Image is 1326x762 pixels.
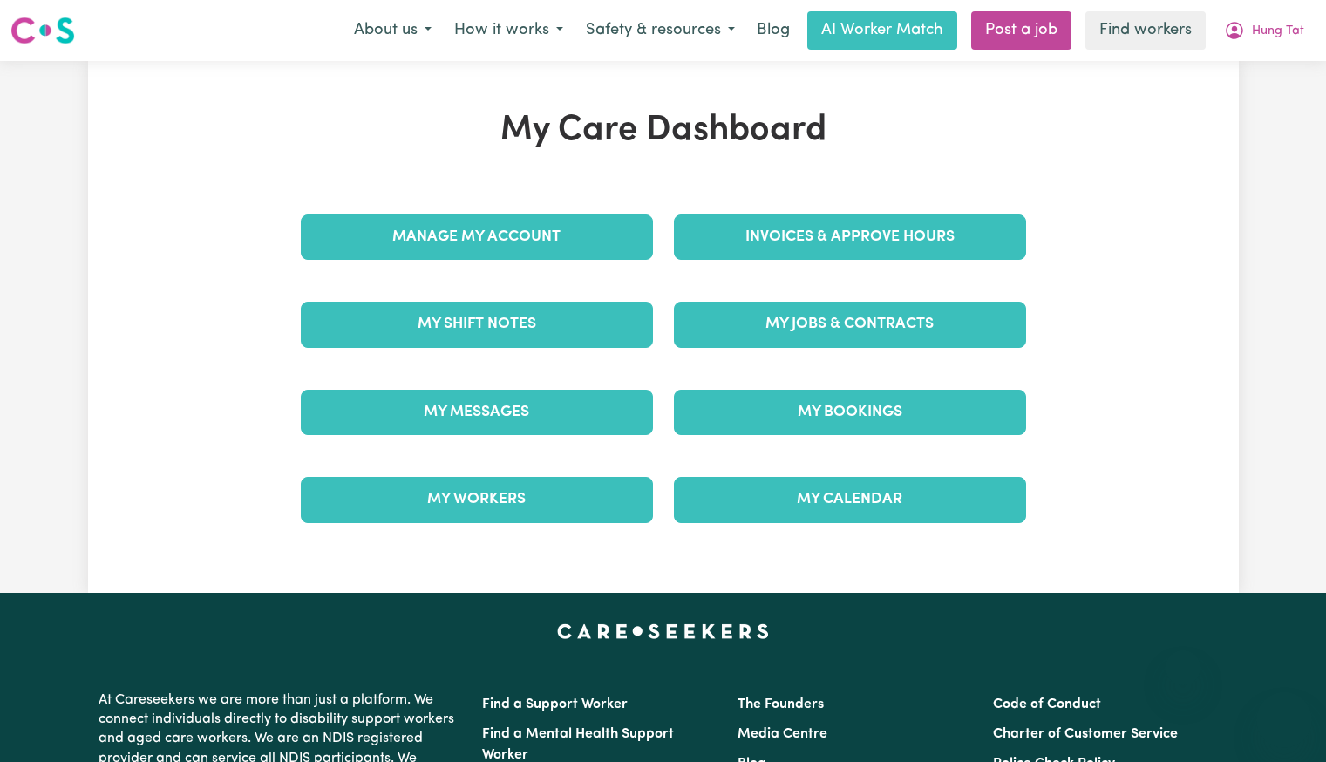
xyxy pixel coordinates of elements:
a: Post a job [971,11,1071,50]
a: The Founders [738,697,824,711]
a: My Bookings [674,390,1026,435]
a: Find workers [1085,11,1206,50]
a: Manage My Account [301,214,653,260]
h1: My Care Dashboard [290,110,1037,152]
a: Find a Support Worker [482,697,628,711]
button: How it works [443,12,575,49]
iframe: Button to launch messaging window [1256,692,1312,748]
a: Media Centre [738,727,827,741]
a: Code of Conduct [993,697,1101,711]
a: Careseekers home page [557,624,769,638]
a: Find a Mental Health Support Worker [482,727,674,762]
a: My Workers [301,477,653,522]
a: Careseekers logo [10,10,75,51]
a: My Jobs & Contracts [674,302,1026,347]
a: AI Worker Match [807,11,957,50]
a: My Shift Notes [301,302,653,347]
a: Invoices & Approve Hours [674,214,1026,260]
span: Hung Tat [1252,22,1304,41]
a: My Messages [301,390,653,435]
iframe: Close message [1166,650,1200,685]
a: Charter of Customer Service [993,727,1178,741]
button: My Account [1213,12,1316,49]
a: Blog [746,11,800,50]
button: About us [343,12,443,49]
img: Careseekers logo [10,15,75,46]
button: Safety & resources [575,12,746,49]
a: My Calendar [674,477,1026,522]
